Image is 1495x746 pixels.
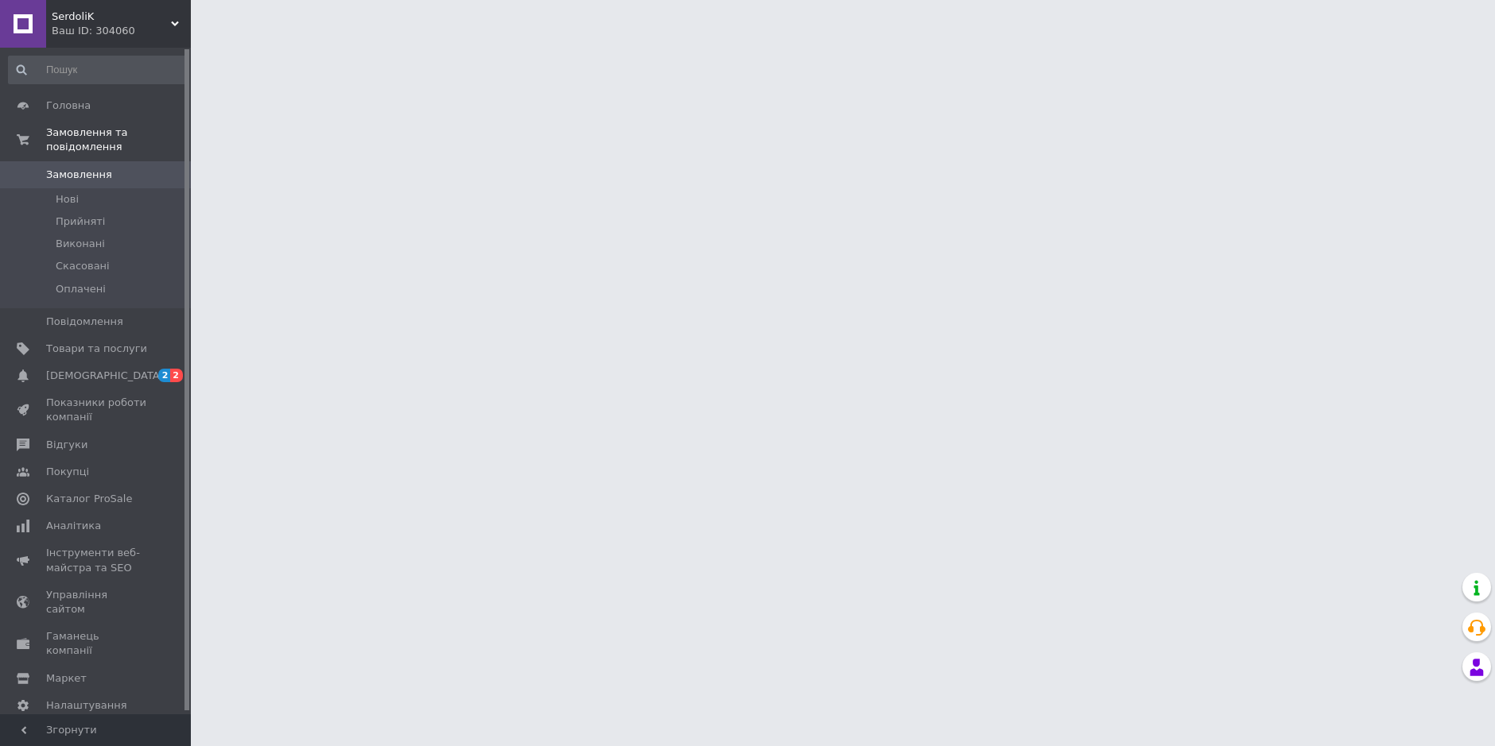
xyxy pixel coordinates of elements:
span: Налаштування [46,698,127,713]
span: Виконані [56,237,105,251]
span: Головна [46,99,91,113]
span: SerdoliK [52,10,171,24]
span: Оплачені [56,282,106,296]
div: Ваш ID: 304060 [52,24,191,38]
span: Маркет [46,671,87,686]
span: Каталог ProSale [46,492,132,506]
span: Замовлення та повідомлення [46,126,191,154]
span: Замовлення [46,168,112,182]
span: Прийняті [56,215,105,229]
span: Покупці [46,465,89,479]
span: 2 [170,369,183,382]
span: Аналітика [46,519,101,533]
span: Показники роботи компанії [46,396,147,424]
span: Управління сайтом [46,588,147,617]
input: Пошук [8,56,188,84]
span: Нові [56,192,79,207]
span: Скасовані [56,259,110,273]
span: Інструменти веб-майстра та SEO [46,546,147,574]
span: Повідомлення [46,315,123,329]
span: 2 [158,369,171,382]
span: Гаманець компанії [46,629,147,658]
span: [DEMOGRAPHIC_DATA] [46,369,164,383]
span: Товари та послуги [46,342,147,356]
span: Відгуки [46,438,87,452]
